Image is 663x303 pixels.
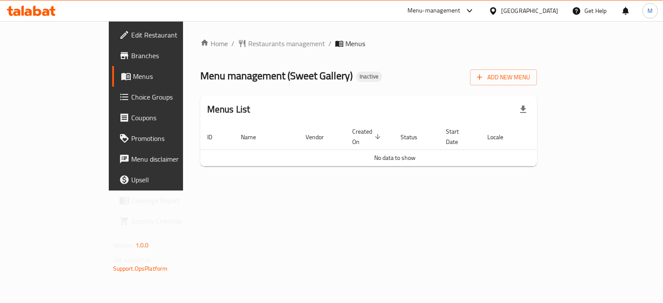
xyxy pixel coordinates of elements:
span: Menu disclaimer [131,154,213,164]
button: Add New Menu [470,69,537,85]
span: 1.0.0 [136,240,149,251]
span: Promotions [131,133,213,144]
a: Promotions [112,128,220,149]
a: Support.OpsPlatform [113,263,168,274]
li: / [231,38,234,49]
span: Grocery Checklist [131,216,213,226]
h2: Menus List [207,103,250,116]
a: Coupons [112,107,220,128]
div: [GEOGRAPHIC_DATA] [501,6,558,16]
a: Coverage Report [112,190,220,211]
span: Start Date [446,126,470,147]
span: Locale [487,132,515,142]
a: Upsell [112,169,220,190]
a: Choice Groups [112,87,220,107]
div: Menu-management [407,6,461,16]
span: Created On [352,126,383,147]
span: Coupons [131,112,213,123]
span: Branches [131,50,213,61]
span: M [647,6,653,16]
th: Actions [525,124,590,150]
span: ID [207,132,224,142]
div: Export file [513,99,534,120]
span: Vendor [306,132,335,142]
div: Inactive [356,72,382,82]
a: Menus [112,66,220,87]
span: Version: [113,240,134,251]
li: / [328,38,331,49]
span: Inactive [356,73,382,80]
span: Coverage Report [131,195,213,206]
a: Edit Restaurant [112,25,220,45]
span: Name [241,132,267,142]
nav: breadcrumb [200,38,537,49]
span: Menus [133,71,213,81]
a: Restaurants management [238,38,325,49]
span: Edit Restaurant [131,30,213,40]
span: Restaurants management [248,38,325,49]
span: Add New Menu [477,72,530,83]
span: No data to show [374,152,416,163]
table: enhanced table [200,124,590,166]
span: Upsell [131,175,213,185]
span: Menus [345,38,365,49]
span: Get support on: [113,254,153,266]
span: Menu management ( Sweet Gallery ) [200,66,353,85]
span: Choice Groups [131,92,213,102]
span: Status [401,132,429,142]
a: Menu disclaimer [112,149,220,169]
a: Grocery Checklist [112,211,220,231]
a: Branches [112,45,220,66]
